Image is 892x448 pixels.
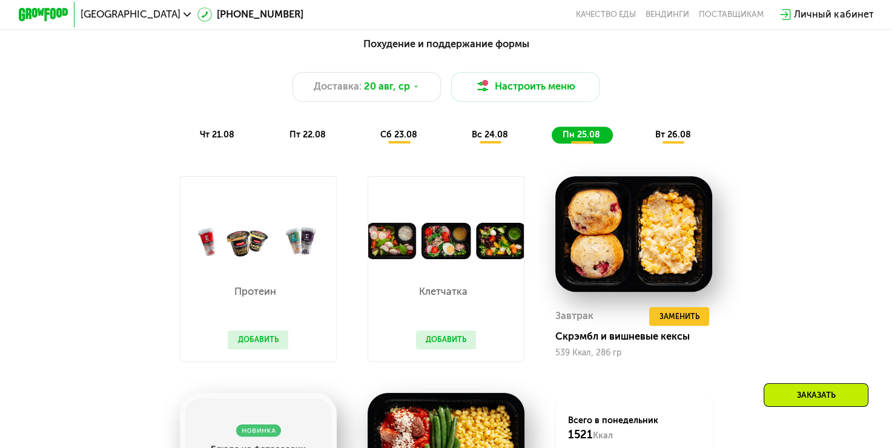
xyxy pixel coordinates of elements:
[555,331,722,343] div: Скрэмбл и вишневые кексы
[228,287,282,297] p: Протеин
[228,331,288,349] button: Добавить
[555,348,712,358] div: 539 Ккал, 286 гр
[649,307,709,326] button: Заменить
[555,307,593,326] div: Завтрак
[576,10,636,19] a: Качество еды
[646,10,689,19] a: Вендинги
[200,130,234,140] span: чт 21.08
[699,10,764,19] div: поставщикам
[416,287,471,297] p: Клетчатка
[79,36,813,52] div: Похудение и поддержание формы
[472,130,508,140] span: вс 24.08
[364,79,410,94] span: 20 авг, ср
[794,7,873,22] div: Личный кабинет
[451,72,600,102] button: Настроить меню
[568,415,700,442] div: Всего в понедельник
[563,130,600,140] span: пн 25.08
[81,10,180,19] span: [GEOGRAPHIC_DATA]
[568,428,593,441] span: 1521
[197,7,304,22] a: [PHONE_NUMBER]
[314,79,362,94] span: Доставка:
[764,383,868,407] div: Заказать
[289,130,326,140] span: пт 22.08
[593,430,613,441] span: Ккал
[655,130,690,140] span: вт 26.08
[380,130,417,140] span: сб 23.08
[416,331,477,349] button: Добавить
[659,311,699,323] span: Заменить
